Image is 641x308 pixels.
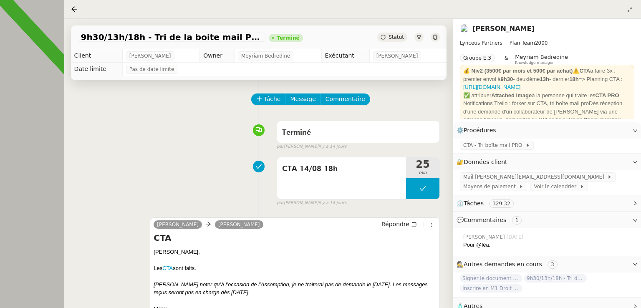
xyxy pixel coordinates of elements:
[453,212,641,228] div: 💬Commentaires 1
[463,99,631,124] div: Notifications Trello : forker sur CTA, tri boîte mail proDès réception d'une demande d'un collabo...
[510,40,535,46] span: Plan Team
[453,256,641,273] div: 🕵️Autres demandes en cours 3
[464,261,542,268] span: Autres demandes en cours
[524,274,587,283] span: 9h30/13h/18h - Tri de la boite mail PRO - 22 août 2025
[71,49,123,63] td: Client
[453,195,641,212] div: ⏲️Tâches 329:32
[321,49,369,63] td: Exécutant
[548,260,558,269] nz-tag: 3
[129,52,171,60] span: [PERSON_NAME]
[162,265,173,271] a: CTA
[277,143,284,150] span: par
[540,76,549,82] strong: 13h
[507,233,525,241] span: [DATE]
[264,94,281,104] span: Tâche
[290,94,315,104] span: Message
[318,143,347,150] span: il y a 14 jours
[534,182,579,191] span: Voir le calendrier
[277,143,346,150] small: [PERSON_NAME]
[277,35,300,40] div: Terminé
[154,281,428,296] em: [PERSON_NAME] noter qu’à l’occasion de l’Assomption, je ne traiterai pas de demande le [DATE]. Le...
[463,233,507,241] span: [PERSON_NAME]
[463,84,520,90] a: [URL][DOMAIN_NAME]
[460,274,522,283] span: Signer le document par [PERSON_NAME]
[381,220,409,228] span: Répondre
[491,92,532,98] strong: Attached Image
[460,24,469,33] img: users%2FTDxDvmCjFdN3QFePFNGdQUcJcQk1%2Favatar%2F0cfb3a67-8790-4592-a9ec-92226c678442
[489,199,513,208] nz-tag: 329:32
[318,199,347,207] span: il y a 14 jours
[241,52,290,60] span: Meyriam Bedredine
[460,40,502,46] span: Lynceus Partners
[569,76,578,82] strong: 18h
[505,54,508,65] span: &
[282,163,401,175] span: CTA 14/08 18h
[406,169,439,177] span: min
[463,241,634,249] div: Pour @léa.
[200,49,235,63] td: Owner
[376,52,418,60] span: [PERSON_NAME]
[129,65,174,73] span: Pas de date limite
[389,34,404,40] span: Statut
[460,284,522,293] span: Inscrire en M1 Droit des affaires
[515,54,568,60] span: Meyriam Bedredine
[472,25,535,33] a: [PERSON_NAME]
[154,264,436,273] div: Les sont faits.
[464,159,507,165] span: Données client
[464,217,506,223] span: Commentaires
[457,217,525,223] span: 💬
[535,40,548,46] span: 2000
[460,54,495,62] nz-tag: Groupe E.3
[251,93,286,105] button: Tâche
[154,248,436,256] div: [PERSON_NAME],
[453,154,641,170] div: 🔐Données client
[464,127,496,134] span: Procédures
[463,68,573,74] strong: 💰 Niv2 (3500€ par mois et 500€ par achat)
[463,173,607,181] span: Mail [PERSON_NAME][EMAIL_ADDRESS][DOMAIN_NAME]
[379,220,420,229] button: Répondre
[463,67,631,91] div: ⚠️ à faire 3x : premier envoi à - deuxième - dernier => Planning CTA :
[320,93,370,105] button: Commentaire
[326,94,365,104] span: Commentaire
[515,54,568,65] app-user-label: Knowledge manager
[501,76,513,82] strong: 9h30
[282,129,311,136] span: Terminé
[453,122,641,139] div: ⚙️Procédures
[277,199,284,207] span: par
[406,159,439,169] span: 25
[464,200,484,207] span: Tâches
[463,91,631,100] div: ✅ attribuer à la personne qui traite les
[596,92,619,98] strong: CTA PRO
[457,200,520,207] span: ⏲️
[463,141,525,149] span: CTA - Tri boîte mail PRO
[154,221,202,228] a: [PERSON_NAME]
[285,93,320,105] button: Message
[457,261,561,268] span: 🕵️
[579,68,590,74] strong: CTA
[512,216,522,225] nz-tag: 1
[515,61,554,65] span: Knowledge manager
[457,157,511,167] span: 🔐
[154,232,436,244] h4: CTA
[71,63,123,76] td: Date limite
[457,126,500,135] span: ⚙️
[277,199,346,207] small: [PERSON_NAME]
[215,221,263,228] a: [PERSON_NAME]
[463,182,519,191] span: Moyens de paiement
[81,33,262,41] span: 9h30/13h/18h - Tri de la boite mail PRO - [DATE]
